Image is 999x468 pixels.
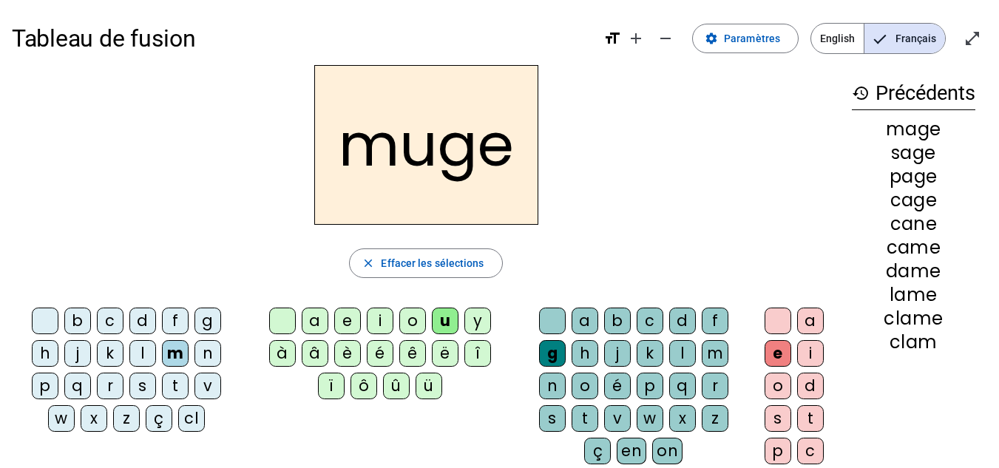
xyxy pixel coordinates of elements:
[637,308,663,334] div: c
[572,405,598,432] div: t
[572,373,598,399] div: o
[584,438,611,464] div: ç
[464,340,491,367] div: î
[302,308,328,334] div: a
[852,262,975,280] div: dame
[852,121,975,138] div: mage
[692,24,799,53] button: Paramètres
[64,308,91,334] div: b
[702,405,728,432] div: z
[702,308,728,334] div: f
[129,340,156,367] div: l
[64,373,91,399] div: q
[765,373,791,399] div: o
[432,340,458,367] div: ë
[367,308,393,334] div: i
[129,308,156,334] div: d
[637,405,663,432] div: w
[797,340,824,367] div: i
[604,405,631,432] div: v
[81,405,107,432] div: x
[399,308,426,334] div: o
[603,30,621,47] mat-icon: format_size
[852,144,975,162] div: sage
[958,24,987,53] button: Entrer en plein écran
[351,373,377,399] div: ô
[964,30,981,47] mat-icon: open_in_full
[318,373,345,399] div: ï
[852,286,975,304] div: lame
[797,308,824,334] div: a
[852,239,975,257] div: came
[194,373,221,399] div: v
[705,32,718,45] mat-icon: settings
[657,30,674,47] mat-icon: remove
[162,340,189,367] div: m
[652,438,683,464] div: on
[604,340,631,367] div: j
[797,373,824,399] div: d
[383,373,410,399] div: û
[797,405,824,432] div: t
[604,308,631,334] div: b
[539,373,566,399] div: n
[765,340,791,367] div: e
[334,340,361,367] div: è
[64,340,91,367] div: j
[97,373,123,399] div: r
[12,15,592,62] h1: Tableau de fusion
[381,254,484,272] span: Effacer les sélections
[724,30,780,47] span: Paramètres
[810,23,946,54] mat-button-toggle-group: Language selection
[669,373,696,399] div: q
[32,340,58,367] div: h
[162,373,189,399] div: t
[651,24,680,53] button: Diminuer la taille de la police
[604,373,631,399] div: é
[572,308,598,334] div: a
[669,405,696,432] div: x
[852,77,975,110] h3: Précédents
[178,405,205,432] div: cl
[334,308,361,334] div: e
[637,340,663,367] div: k
[852,168,975,186] div: page
[627,30,645,47] mat-icon: add
[314,65,538,225] h2: muge
[765,405,791,432] div: s
[852,191,975,209] div: cage
[367,340,393,367] div: é
[852,333,975,351] div: clam
[669,340,696,367] div: l
[129,373,156,399] div: s
[399,340,426,367] div: ê
[811,24,864,53] span: English
[97,340,123,367] div: k
[765,438,791,464] div: p
[146,405,172,432] div: ç
[432,308,458,334] div: u
[617,438,646,464] div: en
[97,308,123,334] div: c
[852,84,870,102] mat-icon: history
[194,340,221,367] div: n
[302,340,328,367] div: â
[539,340,566,367] div: g
[194,308,221,334] div: g
[864,24,945,53] span: Français
[797,438,824,464] div: c
[637,373,663,399] div: p
[539,405,566,432] div: s
[349,248,502,278] button: Effacer les sélections
[162,308,189,334] div: f
[113,405,140,432] div: z
[702,340,728,367] div: m
[464,308,491,334] div: y
[572,340,598,367] div: h
[669,308,696,334] div: d
[362,257,375,270] mat-icon: close
[702,373,728,399] div: r
[852,215,975,233] div: cane
[416,373,442,399] div: ü
[32,373,58,399] div: p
